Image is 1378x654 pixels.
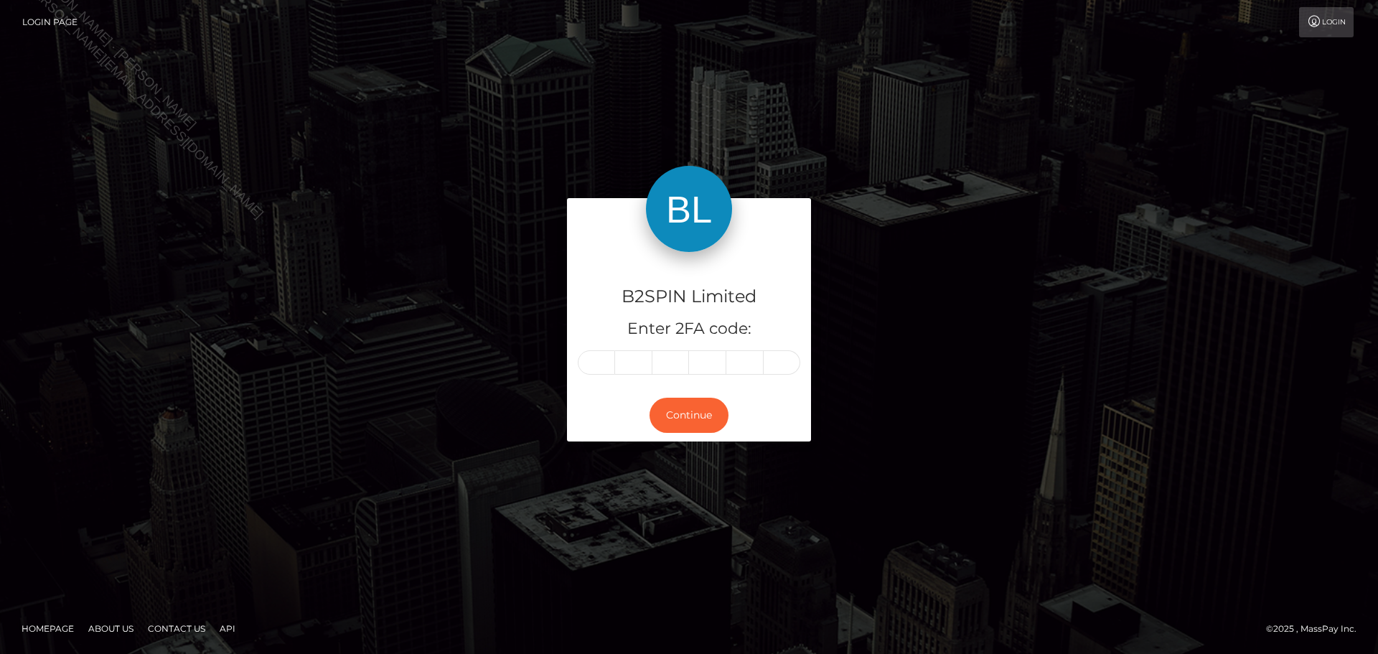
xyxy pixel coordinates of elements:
[22,7,78,37] a: Login Page
[578,318,800,340] h5: Enter 2FA code:
[142,617,211,640] a: Contact Us
[1266,621,1367,637] div: © 2025 , MassPay Inc.
[650,398,728,433] button: Continue
[83,617,139,640] a: About Us
[578,284,800,309] h4: B2SPIN Limited
[16,617,80,640] a: Homepage
[214,617,241,640] a: API
[646,166,732,252] img: B2SPIN Limited
[1299,7,1354,37] a: Login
